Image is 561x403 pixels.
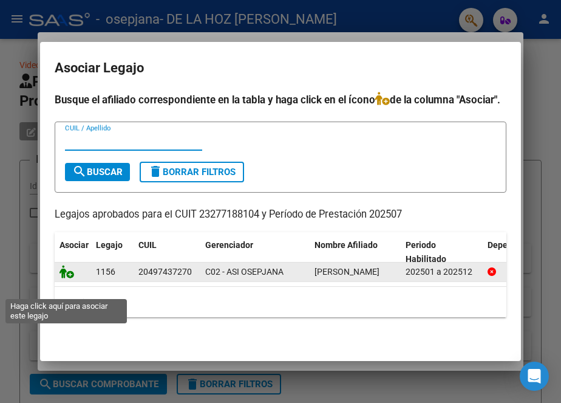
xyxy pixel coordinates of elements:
span: 1156 [96,267,115,277]
datatable-header-cell: Legajo [91,232,134,272]
datatable-header-cell: Gerenciador [200,232,310,272]
button: Borrar Filtros [140,162,244,182]
span: Asociar [59,240,89,250]
div: 1 registros [55,287,506,317]
span: Legajo [96,240,123,250]
div: 202501 a 202512 [406,265,478,279]
span: Dependencia [488,240,539,250]
span: Gerenciador [205,240,253,250]
h2: Asociar Legajo [55,57,506,80]
span: CUIL [138,240,157,250]
datatable-header-cell: CUIL [134,232,200,272]
div: Open Intercom Messenger [520,362,549,391]
button: Buscar [65,163,130,181]
span: Borrar Filtros [148,167,236,177]
datatable-header-cell: Periodo Habilitado [401,232,483,272]
h4: Busque el afiliado correspondiente en la tabla y haga click en el ícono de la columna "Asociar". [55,92,506,108]
span: C02 - ASI OSEPJANA [205,267,284,277]
datatable-header-cell: Nombre Afiliado [310,232,401,272]
mat-icon: delete [148,164,163,179]
span: MAGARELLI SANTINO [314,267,379,277]
span: Buscar [72,167,123,177]
span: Nombre Afiliado [314,240,378,250]
mat-icon: search [72,164,87,179]
div: 20497437270 [138,265,192,279]
p: Legajos aprobados para el CUIT 23277188104 y Período de Prestación 202507 [55,207,506,222]
datatable-header-cell: Asociar [55,232,91,272]
span: Periodo Habilitado [406,240,446,264]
